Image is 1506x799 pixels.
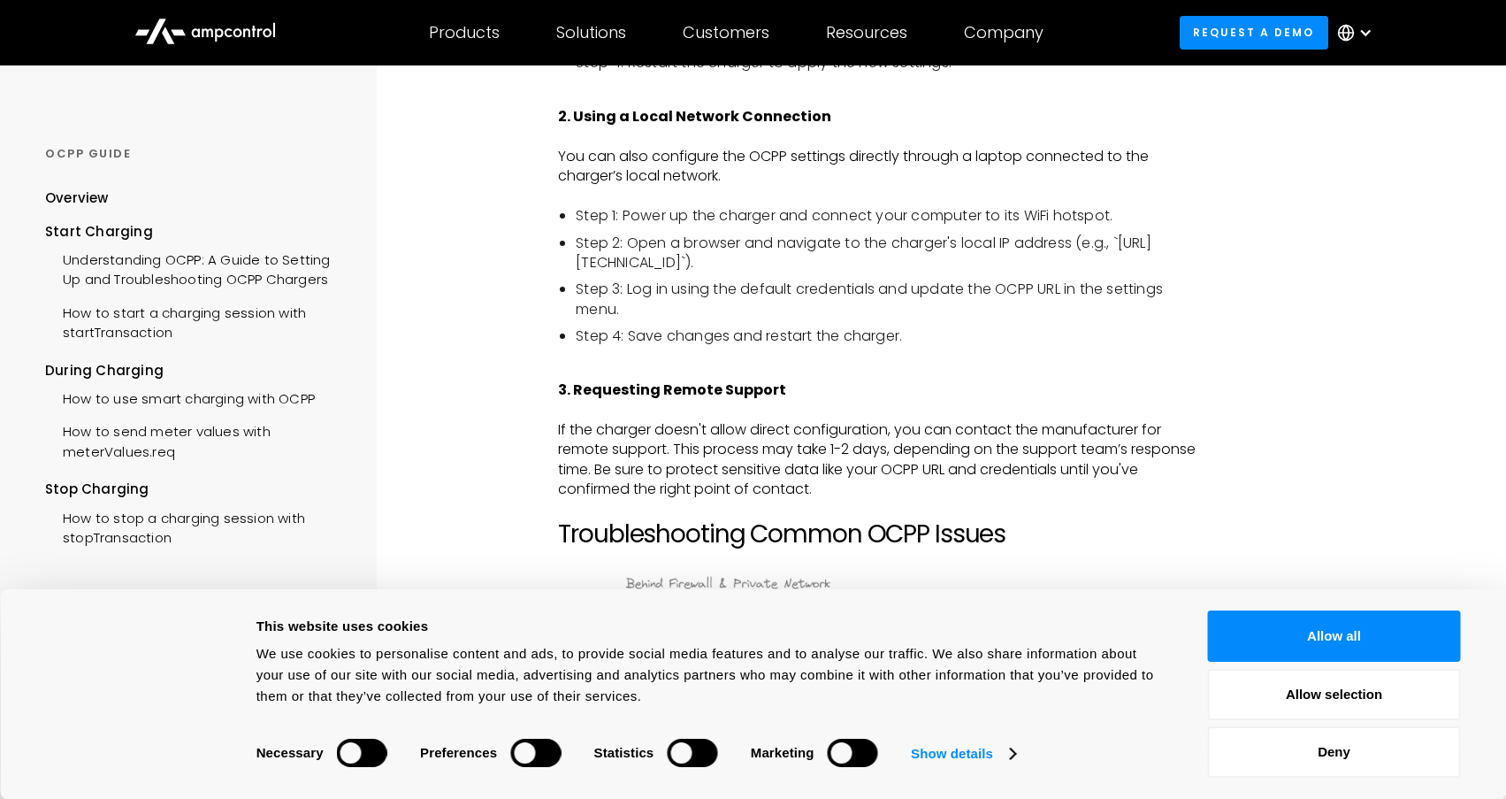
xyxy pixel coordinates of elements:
[558,380,786,400] strong: 3. Requesting Remote Support
[45,413,347,466] a: How to send meter values with meterValues.req
[45,480,347,499] div: Stop Charging
[826,23,907,42] div: Resources
[45,188,109,221] a: Overview
[45,380,315,413] a: How to use smart charging with OCPP
[429,23,500,42] div: Products
[558,519,1196,549] h2: Troubleshooting Common OCPP Issues
[964,23,1043,42] div: Company
[45,188,109,208] div: Overview
[558,187,1196,206] p: ‍
[558,106,831,127] strong: 2. Using a Local Network Connection
[1208,726,1461,778] button: Deny
[1208,611,1461,662] button: Allow all
[558,400,1196,419] p: ‍
[1180,16,1328,49] a: Request a demo
[256,616,1168,637] div: This website uses cookies
[45,222,347,242] div: Start Charging
[558,500,1196,519] p: ‍
[911,741,1015,767] a: Show details
[556,23,626,42] div: Solutions
[420,745,497,760] strong: Preferences
[558,147,1196,187] p: You can also configure the OCPP settings directly through a laptop connected to the charger’s loc...
[558,361,1196,380] p: ‍
[256,745,324,760] strong: Necessary
[45,295,347,348] a: How to start a charging session with startTransaction
[576,327,1196,346] li: Step 4: Save changes and restart the charger.
[594,745,654,760] strong: Statistics
[558,88,1196,107] p: ‍
[576,206,1196,226] li: Step 1: Power up the charger and connect your computer to its WiFi hotspot.
[576,234,1196,273] li: Step 2: Open a browser and navigate to the charger's local IP address (e.g., `[URL][TECHNICAL_ID]`).
[683,23,769,42] div: Customers
[558,549,1196,569] p: ‍
[558,569,1196,721] img: OCPP security
[45,361,347,380] div: During Charging
[45,242,347,295] a: Understanding OCPP: A Guide to Setting Up and Troubleshooting OCPP Chargers
[558,127,1196,147] p: ‍
[45,146,347,162] div: OCPP GUIDE
[45,500,347,553] a: How to stop a charging session with stopTransaction
[256,731,256,732] legend: Consent Selection
[256,643,1168,707] div: We use cookies to personalise content and ads, to provide social media features and to analyse ou...
[558,420,1196,500] p: If the charger doesn't allow direct configuration, you can contact the manufacturer for remote su...
[1208,669,1461,720] button: Allow selection
[751,745,814,760] strong: Marketing
[576,280,1196,319] li: Step 3: Log in using the default credentials and update the OCPP URL in the settings menu.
